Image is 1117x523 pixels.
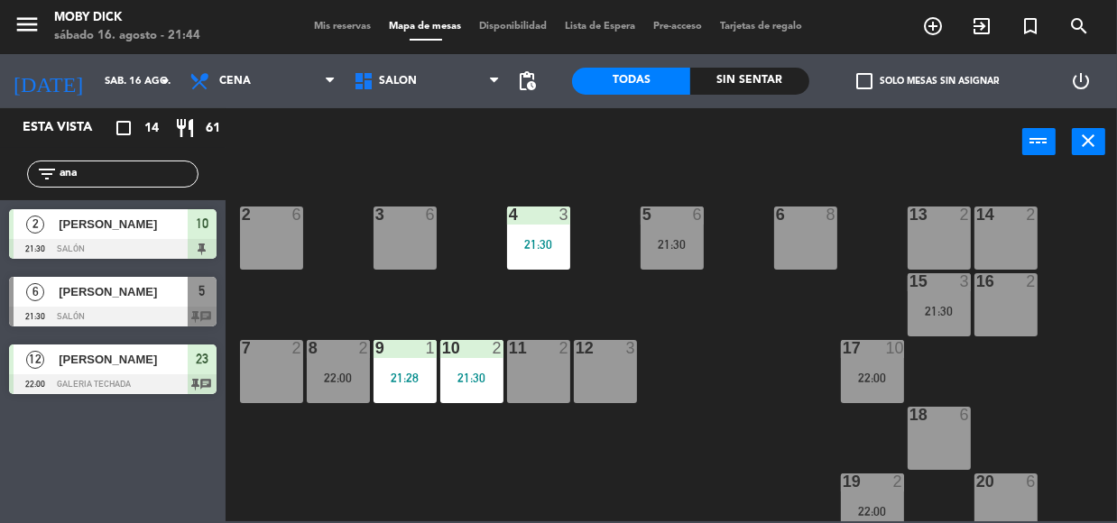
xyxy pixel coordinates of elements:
[440,372,503,384] div: 21:30
[359,340,370,356] div: 2
[375,340,376,356] div: 9
[219,75,251,87] span: Cena
[559,340,570,356] div: 2
[922,15,944,37] i: add_circle_outline
[976,473,977,490] div: 20
[307,372,370,384] div: 22:00
[645,22,712,32] span: Pre-acceso
[26,283,44,301] span: 6
[909,206,910,223] div: 13
[471,22,557,32] span: Disponibilidad
[58,164,198,184] input: Filtrar por nombre...
[1027,206,1038,223] div: 2
[893,473,904,490] div: 2
[908,305,971,317] div: 21:30
[1027,273,1038,289] div: 2
[1027,473,1038,490] div: 6
[841,372,904,384] div: 22:00
[909,407,910,423] div: 18
[572,68,690,95] div: Todas
[206,118,220,139] span: 61
[1071,70,1093,92] i: power_settings_new
[381,22,471,32] span: Mapa de mesas
[856,73,999,89] label: Solo mesas sin asignar
[909,273,910,289] div: 15
[712,22,812,32] span: Tarjetas de regalo
[292,340,303,356] div: 2
[642,206,643,223] div: 5
[442,340,443,356] div: 10
[374,372,437,384] div: 21:28
[59,282,188,301] span: [PERSON_NAME]
[14,11,41,38] i: menu
[557,22,645,32] span: Lista de Espera
[9,117,130,139] div: Esta vista
[36,163,58,185] i: filter_list
[174,117,196,139] i: restaurant
[1068,15,1090,37] i: search
[626,340,637,356] div: 3
[242,340,243,356] div: 7
[196,213,208,234] span: 10
[576,340,577,356] div: 12
[379,75,417,87] span: SALÓN
[196,348,208,370] span: 23
[507,238,570,251] div: 21:30
[54,9,200,27] div: Moby Dick
[690,68,808,95] div: Sin sentar
[113,117,134,139] i: crop_square
[426,340,437,356] div: 1
[1020,15,1041,37] i: turned_in_not
[426,206,437,223] div: 6
[960,206,971,223] div: 2
[516,70,538,92] span: pending_actions
[960,273,971,289] div: 3
[971,15,992,37] i: exit_to_app
[1078,130,1100,151] i: close
[826,206,837,223] div: 8
[843,473,844,490] div: 19
[242,206,243,223] div: 2
[26,351,44,369] span: 12
[199,280,206,302] span: 5
[292,206,303,223] div: 6
[493,340,503,356] div: 2
[976,206,977,223] div: 14
[306,22,381,32] span: Mis reservas
[693,206,704,223] div: 6
[309,340,309,356] div: 8
[841,505,904,518] div: 22:00
[886,340,904,356] div: 10
[509,206,510,223] div: 4
[59,215,188,234] span: [PERSON_NAME]
[154,70,176,92] i: arrow_drop_down
[976,273,977,289] div: 16
[26,216,44,234] span: 2
[144,118,159,139] span: 14
[59,350,188,369] span: [PERSON_NAME]
[509,340,510,356] div: 11
[559,206,570,223] div: 3
[776,206,777,223] div: 6
[960,407,971,423] div: 6
[843,340,844,356] div: 17
[856,73,872,89] span: check_box_outline_blank
[375,206,376,223] div: 3
[54,27,200,45] div: sábado 16. agosto - 21:44
[641,238,704,251] div: 21:30
[1029,130,1050,151] i: power_input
